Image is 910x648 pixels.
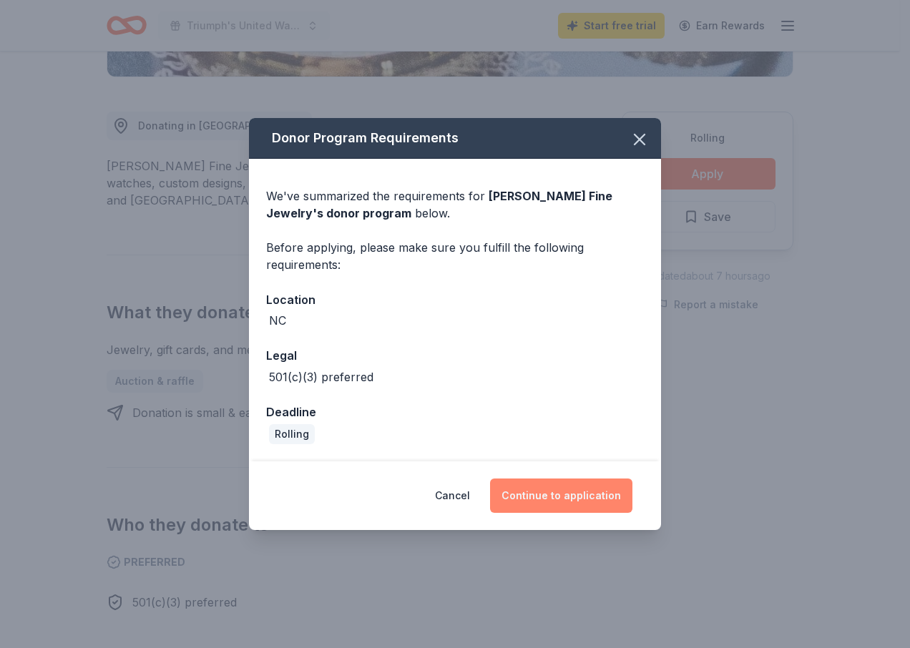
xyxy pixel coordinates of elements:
div: Location [266,290,644,309]
button: Continue to application [490,478,632,513]
div: NC [269,312,286,329]
div: Deadline [266,403,644,421]
div: 501(c)(3) preferred [269,368,373,386]
div: Donor Program Requirements [249,118,661,159]
button: Cancel [435,478,470,513]
div: Legal [266,346,644,365]
div: Before applying, please make sure you fulfill the following requirements: [266,239,644,273]
div: Rolling [269,424,315,444]
div: We've summarized the requirements for below. [266,187,644,222]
